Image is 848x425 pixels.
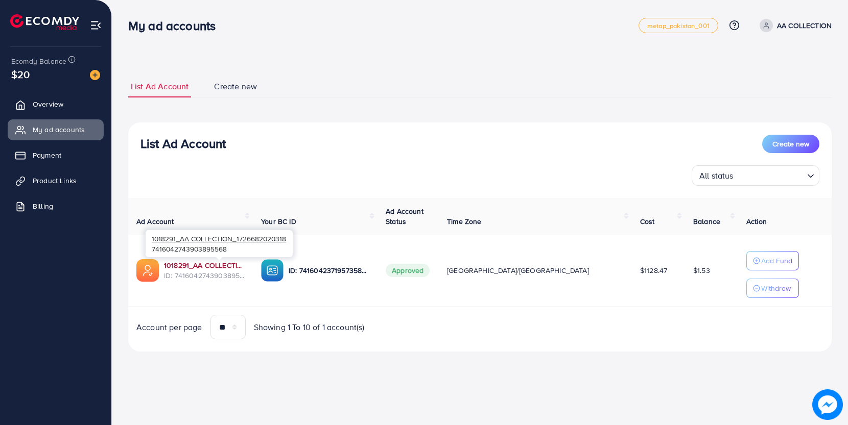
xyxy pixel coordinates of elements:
[136,216,174,227] span: Ad Account
[386,264,430,277] span: Approved
[152,234,286,243] span: 1018291_AA COLLECTION_1726682020318
[33,124,85,135] span: My ad accounts
[762,135,819,153] button: Create new
[640,265,667,276] span: $1128.47
[761,282,791,294] p: Withdraw
[90,19,102,31] img: menu
[140,136,226,151] h3: List Ad Account
[746,251,799,270] button: Add Fund
[756,19,832,32] a: AA COLLECTION
[772,139,809,149] span: Create new
[128,18,224,33] h3: My ad accounts
[146,230,293,257] div: 7416042743903895568
[11,56,66,66] span: Ecomdy Balance
[693,265,710,276] span: $1.53
[640,216,655,227] span: Cost
[737,166,803,183] input: Search for option
[746,279,799,298] button: Withdraw
[90,70,100,80] img: image
[261,216,296,227] span: Your BC ID
[136,259,159,282] img: ic-ads-acc.e4c84228.svg
[692,165,819,186] div: Search for option
[761,255,792,267] p: Add Fund
[214,81,257,92] span: Create new
[261,259,284,282] img: ic-ba-acc.ded83a64.svg
[164,270,245,281] span: ID: 7416042743903895568
[289,264,369,277] p: ID: 7416042371957358608
[386,206,423,227] span: Ad Account Status
[647,22,710,29] span: metap_pakistan_001
[447,265,589,276] span: [GEOGRAPHIC_DATA]/[GEOGRAPHIC_DATA]
[8,170,104,191] a: Product Links
[33,201,53,211] span: Billing
[693,216,720,227] span: Balance
[8,94,104,114] a: Overview
[8,196,104,216] a: Billing
[33,150,61,160] span: Payment
[8,119,104,140] a: My ad accounts
[131,81,189,92] span: List Ad Account
[8,145,104,165] a: Payment
[777,19,832,32] p: AA COLLECTION
[10,14,79,30] img: logo
[697,168,736,183] span: All status
[33,176,77,186] span: Product Links
[746,216,767,227] span: Action
[254,321,365,333] span: Showing 1 To 10 of 1 account(s)
[447,216,481,227] span: Time Zone
[812,389,843,420] img: image
[639,18,718,33] a: metap_pakistan_001
[164,260,245,270] a: 1018291_AA COLLECTION_1726682020318
[33,99,63,109] span: Overview
[11,67,30,82] span: $20
[136,321,202,333] span: Account per page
